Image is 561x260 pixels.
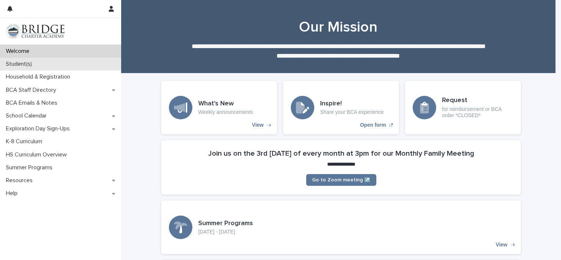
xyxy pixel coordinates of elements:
img: V1C1m3IdTEidaUdm9Hs0 [6,24,65,39]
p: [DATE] - [DATE] [198,229,253,235]
p: Summer Programs [3,164,58,171]
h2: Join us on the 3rd [DATE] of every month at 3pm for our Monthly Family Meeting [208,149,474,158]
p: BCA Emails & Notes [3,100,63,106]
a: Go to Zoom meeting ↗️ [306,174,376,186]
p: Share your BCA experience [320,109,384,115]
h3: Summer Programs [198,220,253,228]
p: View [496,242,507,248]
a: Open form [283,81,399,134]
p: for reimbursement or BCA order *CLOSED* [442,106,513,119]
a: View [161,81,277,134]
p: School Calendar [3,112,53,119]
h3: Request [442,97,513,105]
p: Student(s) [3,61,38,68]
p: Exploration Day Sign-Ups [3,125,76,132]
p: View [252,122,264,128]
h3: What's New [198,100,253,108]
p: Household & Registration [3,73,76,80]
p: HS Curriculum Overview [3,151,73,158]
h3: Inspire! [320,100,384,108]
p: K-8 Curriculum [3,138,48,145]
h1: Our Mission [158,18,518,36]
p: Open form [360,122,386,128]
p: Welcome [3,48,35,55]
span: Go to Zoom meeting ↗️ [312,177,370,183]
p: Weekly announcements [198,109,253,115]
p: BCA Staff Directory [3,87,62,94]
a: View [161,201,521,254]
p: Resources [3,177,39,184]
p: Help [3,190,23,197]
